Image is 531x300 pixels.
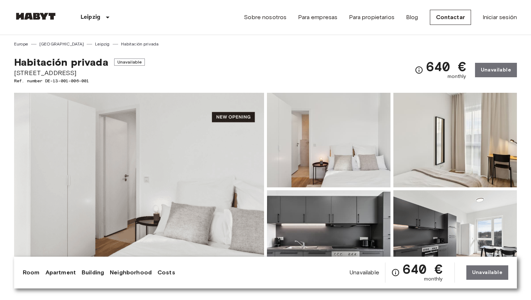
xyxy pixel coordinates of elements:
[14,56,108,68] span: Habitación privada
[406,13,418,22] a: Blog
[14,13,57,20] img: Habyt
[393,190,517,285] img: Picture of unit DE-13-001-006-001
[430,10,471,25] a: Contactar
[95,41,109,47] a: Leipzig
[121,41,159,47] a: Habitación privada
[483,13,517,22] a: Iniciar sesión
[39,41,84,47] a: [GEOGRAPHIC_DATA]
[244,13,286,22] a: Sobre nosotros
[350,269,379,277] span: Unavailable
[14,78,145,84] span: Ref. number DE-13-001-006-001
[415,66,423,74] svg: Check cost overview for full price breakdown. Please note that discounts apply to new joiners onl...
[391,268,400,277] svg: Check cost overview for full price breakdown. Please note that discounts apply to new joiners onl...
[82,268,104,277] a: Building
[426,60,466,73] span: 640 €
[424,275,443,283] span: monthly
[349,13,394,22] a: Para propietarios
[110,268,152,277] a: Neighborhood
[298,13,337,22] a: Para empresas
[393,93,517,187] img: Picture of unit DE-13-001-006-001
[448,73,466,80] span: monthly
[81,13,100,22] p: Leipzig
[14,68,145,78] span: [STREET_ADDRESS]
[267,190,390,285] img: Picture of unit DE-13-001-006-001
[14,93,264,285] img: Marketing picture of unit DE-13-001-006-001
[114,58,145,66] span: Unavailable
[14,41,28,47] a: Europe
[267,93,390,187] img: Picture of unit DE-13-001-006-001
[46,268,76,277] a: Apartment
[403,262,443,275] span: 640 €
[23,268,40,277] a: Room
[157,268,175,277] a: Costs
